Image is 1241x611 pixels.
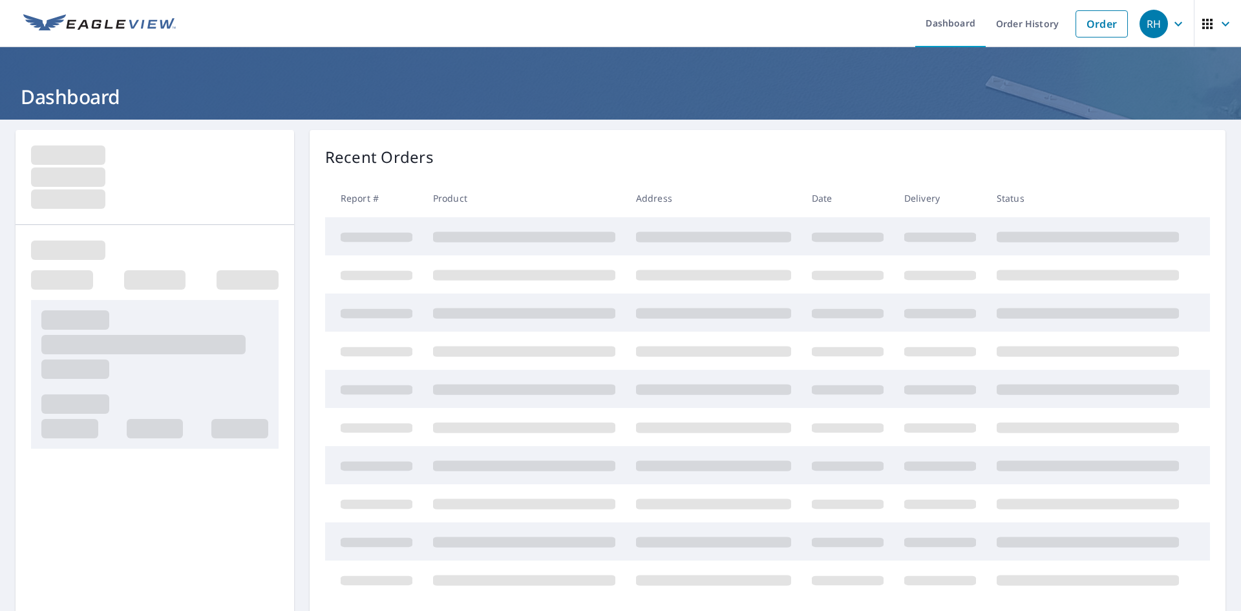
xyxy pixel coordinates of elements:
th: Delivery [894,179,986,217]
img: EV Logo [23,14,176,34]
th: Address [626,179,801,217]
th: Status [986,179,1189,217]
a: Order [1076,10,1128,38]
th: Report # [325,179,423,217]
div: RH [1140,10,1168,38]
h1: Dashboard [16,83,1225,110]
th: Date [801,179,894,217]
th: Product [423,179,626,217]
p: Recent Orders [325,145,434,169]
